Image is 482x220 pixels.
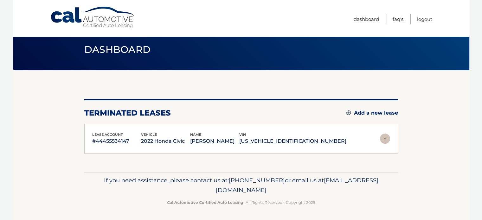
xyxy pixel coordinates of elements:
p: [US_VEHICLE_IDENTIFICATION_NUMBER] [239,137,346,146]
span: vin [239,132,246,137]
img: add.svg [346,110,351,115]
span: [PHONE_NUMBER] [229,177,285,184]
a: Dashboard [354,14,379,24]
strong: Cal Automotive Certified Auto Leasing [167,200,243,205]
p: [PERSON_NAME] [190,137,239,146]
span: name [190,132,201,137]
a: Logout [417,14,432,24]
a: FAQ's [393,14,403,24]
span: lease account [92,132,123,137]
span: vehicle [141,132,157,137]
p: #44455534147 [92,137,141,146]
a: Add a new lease [346,110,398,116]
p: - All Rights Reserved - Copyright 2025 [88,199,394,206]
p: 2022 Honda Civic [141,137,190,146]
a: Cal Automotive [50,6,136,29]
img: accordion-rest.svg [380,134,390,144]
h2: terminated leases [84,108,171,118]
p: If you need assistance, please contact us at: or email us at [88,175,394,196]
span: Dashboard [84,44,151,55]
